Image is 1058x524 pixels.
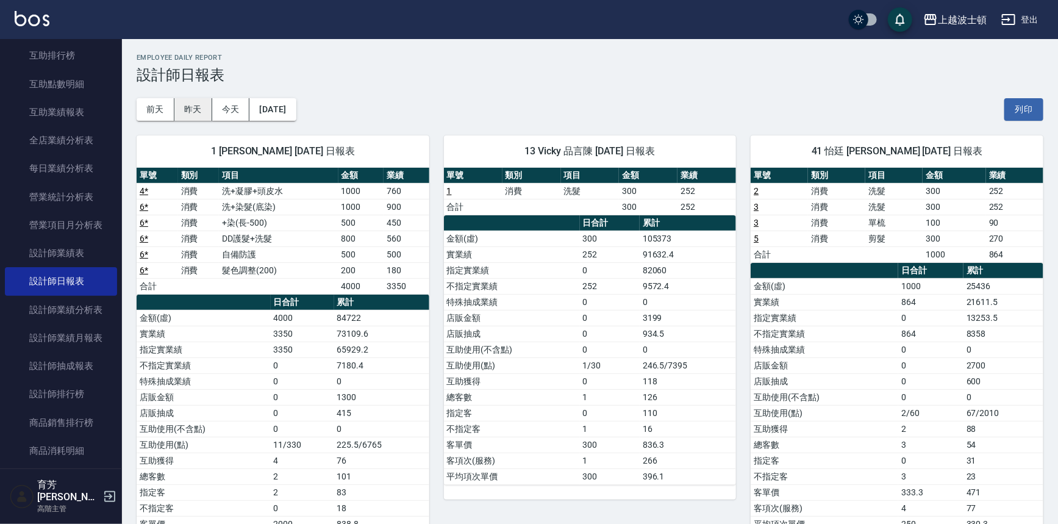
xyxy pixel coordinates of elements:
[898,453,963,468] td: 0
[751,468,898,484] td: 不指定客
[580,389,640,405] td: 1
[334,500,429,516] td: 18
[271,326,334,342] td: 3350
[898,437,963,453] td: 3
[5,380,117,408] a: 設計師排行榜
[444,468,580,484] td: 平均項次單價
[334,326,429,342] td: 73109.6
[338,231,384,246] td: 800
[986,199,1043,215] td: 252
[898,421,963,437] td: 2
[751,168,1043,263] table: a dense table
[444,294,580,310] td: 特殊抽成業績
[384,215,429,231] td: 450
[640,421,736,437] td: 16
[137,437,271,453] td: 互助使用(點)
[580,294,640,310] td: 0
[334,421,429,437] td: 0
[640,342,736,357] td: 0
[751,310,898,326] td: 指定實業績
[1004,98,1043,121] button: 列印
[865,199,923,215] td: 洗髮
[963,342,1043,357] td: 0
[751,357,898,373] td: 店販金額
[640,405,736,421] td: 110
[137,500,271,516] td: 不指定客
[137,342,271,357] td: 指定實業績
[338,168,384,184] th: 金額
[137,389,271,405] td: 店販金額
[751,168,808,184] th: 單號
[580,342,640,357] td: 0
[334,342,429,357] td: 65929.2
[580,453,640,468] td: 1
[751,405,898,421] td: 互助使用(點)
[923,215,986,231] td: 100
[447,186,452,196] a: 1
[865,215,923,231] td: 單梳
[640,389,736,405] td: 126
[963,278,1043,294] td: 25436
[898,342,963,357] td: 0
[751,342,898,357] td: 特殊抽成業績
[384,278,429,294] td: 3350
[5,41,117,70] a: 互助排行榜
[898,468,963,484] td: 3
[963,326,1043,342] td: 8358
[751,294,898,310] td: 實業績
[898,389,963,405] td: 0
[640,357,736,373] td: 246.5/7395
[898,326,963,342] td: 864
[808,183,865,199] td: 消費
[334,437,429,453] td: 225.5/6765
[444,215,737,485] table: a dense table
[271,342,334,357] td: 3350
[808,215,865,231] td: 消費
[898,500,963,516] td: 4
[923,231,986,246] td: 300
[963,310,1043,326] td: 13253.5
[640,231,736,246] td: 105373
[137,421,271,437] td: 互助使用(不含點)
[5,70,117,98] a: 互助點數明細
[5,126,117,154] a: 全店業績分析表
[580,357,640,373] td: 1/30
[580,468,640,484] td: 300
[271,453,334,468] td: 4
[444,246,580,262] td: 實業績
[37,503,99,514] p: 高階主管
[334,453,429,468] td: 76
[219,183,338,199] td: 洗+凝膠+頭皮水
[137,484,271,500] td: 指定客
[923,199,986,215] td: 300
[5,154,117,182] a: 每日業績分析表
[137,66,1043,84] h3: 設計師日報表
[137,326,271,342] td: 實業績
[640,468,736,484] td: 396.1
[580,310,640,326] td: 0
[334,295,429,310] th: 累計
[334,373,429,389] td: 0
[580,231,640,246] td: 300
[271,484,334,500] td: 2
[137,168,429,295] table: a dense table
[640,310,736,326] td: 3199
[5,267,117,295] a: 設計師日報表
[444,357,580,373] td: 互助使用(點)
[751,246,808,262] td: 合計
[338,199,384,215] td: 1000
[444,326,580,342] td: 店販抽成
[751,484,898,500] td: 客單價
[444,405,580,421] td: 指定客
[334,405,429,421] td: 415
[219,215,338,231] td: +染(長-500)
[5,239,117,267] a: 設計師業績表
[334,357,429,373] td: 7180.4
[963,484,1043,500] td: 471
[918,7,992,32] button: 上越波士頓
[174,98,212,121] button: 昨天
[444,278,580,294] td: 不指定實業績
[963,373,1043,389] td: 600
[338,183,384,199] td: 1000
[444,421,580,437] td: 不指定客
